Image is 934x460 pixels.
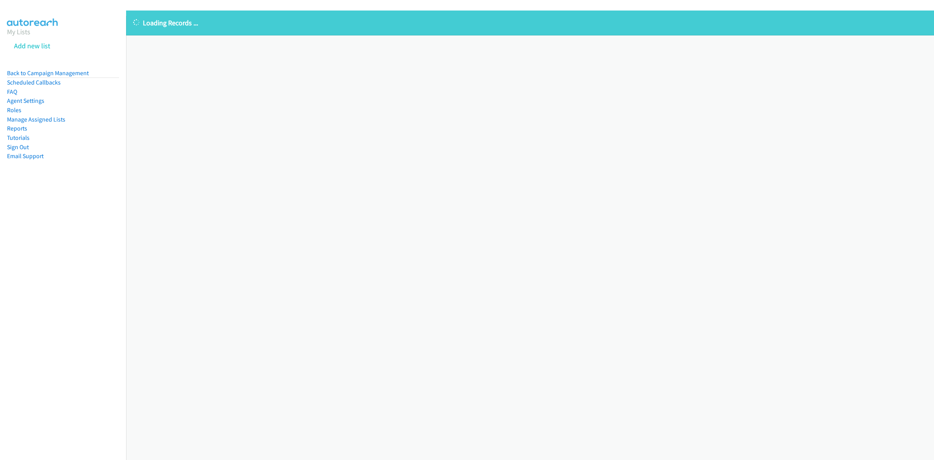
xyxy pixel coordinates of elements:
a: Manage Assigned Lists [7,116,65,123]
a: Email Support [7,152,44,160]
a: Add new list [14,41,50,50]
p: Loading Records ... [133,18,927,28]
a: Agent Settings [7,97,44,104]
a: Scheduled Callbacks [7,79,61,86]
a: Back to Campaign Management [7,69,89,77]
a: Tutorials [7,134,30,141]
a: FAQ [7,88,17,95]
a: Reports [7,125,27,132]
a: My Lists [7,27,30,36]
a: Roles [7,106,21,114]
a: Sign Out [7,143,29,151]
